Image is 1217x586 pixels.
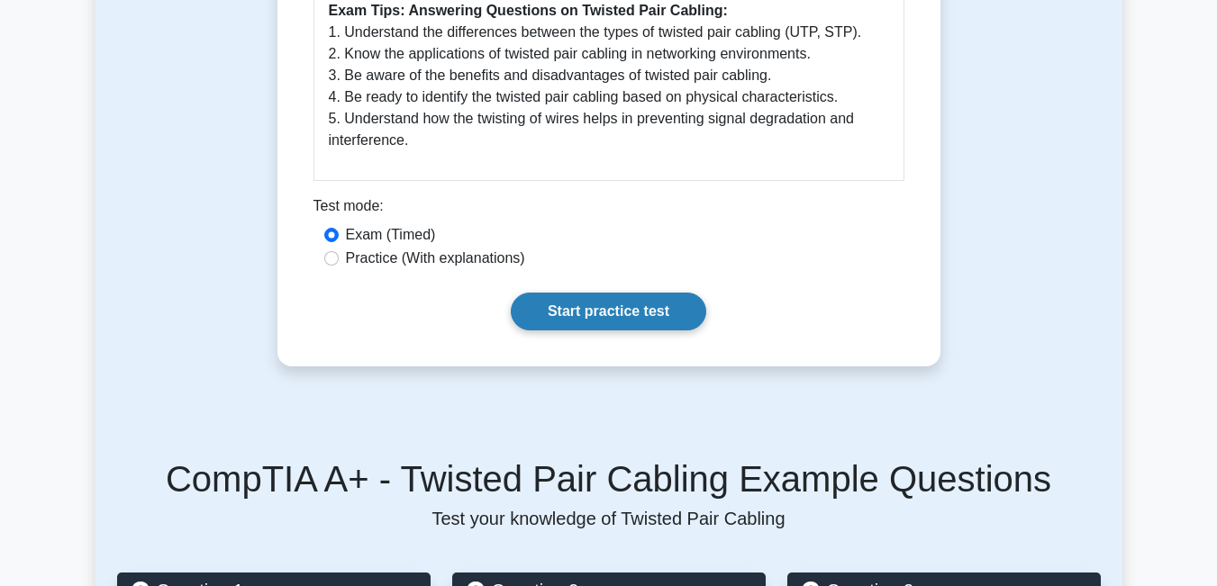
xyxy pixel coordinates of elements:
[313,195,904,224] div: Test mode:
[346,248,525,269] label: Practice (With explanations)
[329,3,728,18] b: Exam Tips: Answering Questions on Twisted Pair Cabling:
[117,457,1101,500] h5: CompTIA A+ - Twisted Pair Cabling Example Questions
[346,224,436,246] label: Exam (Timed)
[117,508,1101,529] p: Test your knowledge of Twisted Pair Cabling
[511,293,706,330] a: Start practice test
